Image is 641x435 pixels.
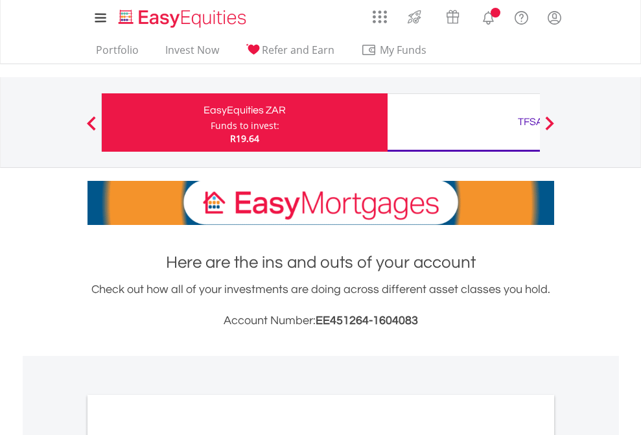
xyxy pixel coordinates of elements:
[110,101,380,119] div: EasyEquities ZAR
[262,43,334,57] span: Refer and Earn
[160,43,224,64] a: Invest Now
[87,281,554,330] div: Check out how all of your investments are doing across different asset classes you hold.
[240,43,340,64] a: Refer and Earn
[211,119,279,132] div: Funds to invest:
[361,41,446,58] span: My Funds
[442,6,463,27] img: vouchers-v2.svg
[78,123,104,135] button: Previous
[538,3,571,32] a: My Profile
[404,6,425,27] img: thrive-v2.svg
[505,3,538,29] a: FAQ's and Support
[113,3,251,29] a: Home page
[87,312,554,330] h3: Account Number:
[87,181,554,225] img: EasyMortage Promotion Banner
[373,10,387,24] img: grid-menu-icon.svg
[230,132,259,145] span: R19.64
[537,123,563,135] button: Next
[472,3,505,29] a: Notifications
[316,314,418,327] span: EE451264-1604083
[434,3,472,27] a: Vouchers
[116,8,251,29] img: EasyEquities_Logo.png
[364,3,395,24] a: AppsGrid
[91,43,144,64] a: Portfolio
[87,251,554,274] h1: Here are the ins and outs of your account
